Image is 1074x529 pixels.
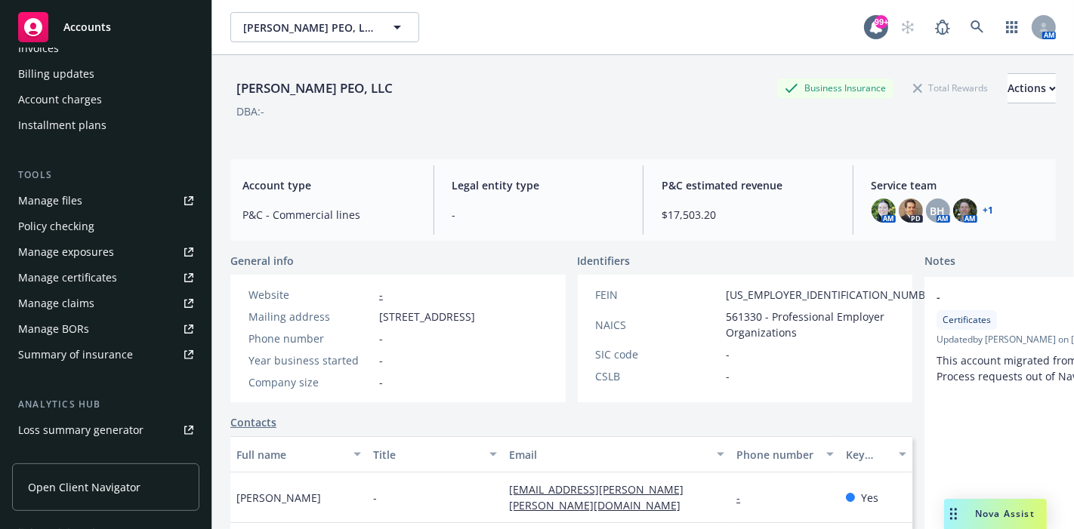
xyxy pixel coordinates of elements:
span: - [379,374,383,390]
a: Billing updates [12,62,199,86]
img: photo [872,198,896,223]
div: Manage claims [18,291,94,315]
a: Accounts [12,6,199,48]
span: Account type [242,177,415,193]
span: - [379,331,383,346]
div: Tools [12,168,199,183]
div: SIC code [596,346,721,362]
div: Actions [1008,74,1056,103]
div: Installment plans [18,113,106,137]
a: Manage claims [12,291,199,315]
div: Phone number [736,447,816,463]
span: - [373,490,377,506]
a: Loss summary generator [12,418,199,442]
span: - [727,346,730,362]
span: Service team [872,177,1045,193]
span: Identifiers [578,253,631,269]
button: Full name [230,436,367,472]
a: Report a Bug [927,12,958,42]
div: Year business started [248,352,373,368]
div: CSLB [596,368,721,384]
span: [PERSON_NAME] PEO, LLC [243,20,374,35]
span: Certificates [943,313,991,327]
div: Email [509,447,708,463]
div: Phone number [248,331,373,346]
div: Full name [236,447,344,463]
a: Summary of insurance [12,343,199,367]
button: [PERSON_NAME] PEO, LLC [230,12,419,42]
div: Manage exposures [18,240,114,264]
span: - [379,352,383,368]
a: Manage BORs [12,317,199,341]
a: +1 [983,206,994,215]
span: $17,503.20 [662,207,835,223]
span: BH [930,203,946,219]
a: Start snowing [893,12,923,42]
a: Switch app [997,12,1027,42]
div: Manage files [18,189,82,213]
div: Analytics hub [12,397,199,412]
a: - [736,491,752,505]
a: [EMAIL_ADDRESS][PERSON_NAME][PERSON_NAME][DOMAIN_NAME] [509,482,693,512]
div: Account charges [18,88,102,112]
button: Title [367,436,504,472]
button: Phone number [730,436,839,472]
button: Email [503,436,730,472]
span: Yes [861,490,878,506]
span: [PERSON_NAME] [236,490,321,506]
div: Drag to move [944,499,963,529]
span: [STREET_ADDRESS] [379,309,475,324]
img: photo [953,198,977,223]
span: Notes [924,253,955,271]
button: Nova Assist [944,499,1047,529]
span: Legal entity type [452,177,625,193]
div: Billing updates [18,62,94,86]
span: General info [230,253,294,269]
span: 561330 - Professional Employer Organizations [727,309,943,340]
div: Manage certificates [18,266,117,290]
button: Key contact [840,436,912,472]
span: [US_EMPLOYER_IDENTIFICATION_NUMBER] [727,287,943,303]
div: Loss summary generator [18,418,144,442]
div: Title [373,447,481,463]
div: 99+ [875,15,888,29]
a: Search [962,12,992,42]
a: Manage files [12,189,199,213]
span: Accounts [63,21,111,33]
div: Website [248,287,373,303]
span: Open Client Navigator [28,479,140,495]
div: Company size [248,374,373,390]
span: P&C estimated revenue [662,177,835,193]
button: Actions [1008,73,1056,103]
a: Manage exposures [12,240,199,264]
div: Key contact [846,447,890,463]
div: Business Insurance [777,78,893,97]
a: Account charges [12,88,199,112]
img: photo [899,198,923,223]
a: Installment plans [12,113,199,137]
a: - [379,288,383,302]
div: Total Rewards [906,78,995,97]
span: - [452,207,625,223]
div: Invoices [18,36,59,60]
span: P&C - Commercial lines [242,207,415,223]
span: Nova Assist [975,507,1035,520]
a: Manage certificates [12,266,199,290]
a: Contacts [230,414,276,430]
div: Mailing address [248,309,373,324]
div: Summary of insurance [18,343,133,367]
div: Policy checking [18,214,94,238]
a: Policy checking [12,214,199,238]
div: FEIN [596,287,721,303]
span: - [727,368,730,384]
div: NAICS [596,317,721,333]
div: [PERSON_NAME] PEO, LLC [230,78,399,98]
div: Manage BORs [18,317,89,341]
a: Invoices [12,36,199,60]
div: DBA: - [236,103,264,119]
